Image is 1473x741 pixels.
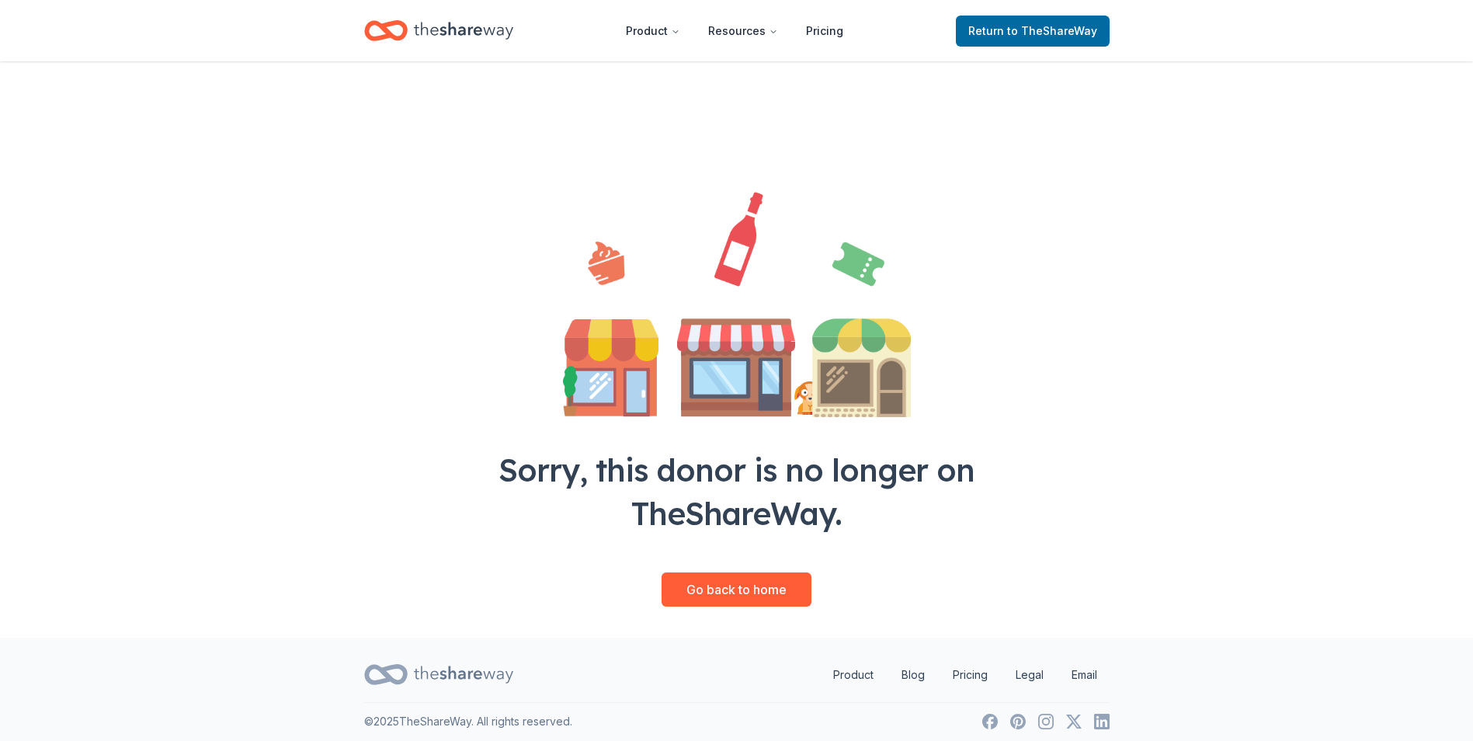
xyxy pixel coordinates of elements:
a: Blog [889,659,937,691]
a: Legal [1003,659,1056,691]
a: Pricing [794,16,856,47]
nav: Main [613,12,856,49]
span: to TheShareWay [1007,24,1097,37]
p: © 2025 TheShareWay. All rights reserved. [364,712,572,731]
a: Home [364,12,513,49]
a: Go back to home [662,572,811,607]
a: Email [1059,659,1110,691]
a: Returnto TheShareWay [956,16,1110,47]
button: Product [613,16,693,47]
button: Resources [696,16,790,47]
span: Return [968,22,1097,40]
a: Pricing [940,659,1000,691]
div: Sorry, this donor is no longer on TheShareWay. [464,448,1010,535]
a: Product [821,659,886,691]
nav: quick links [821,659,1110,691]
img: Illustration for landing page [563,192,911,417]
